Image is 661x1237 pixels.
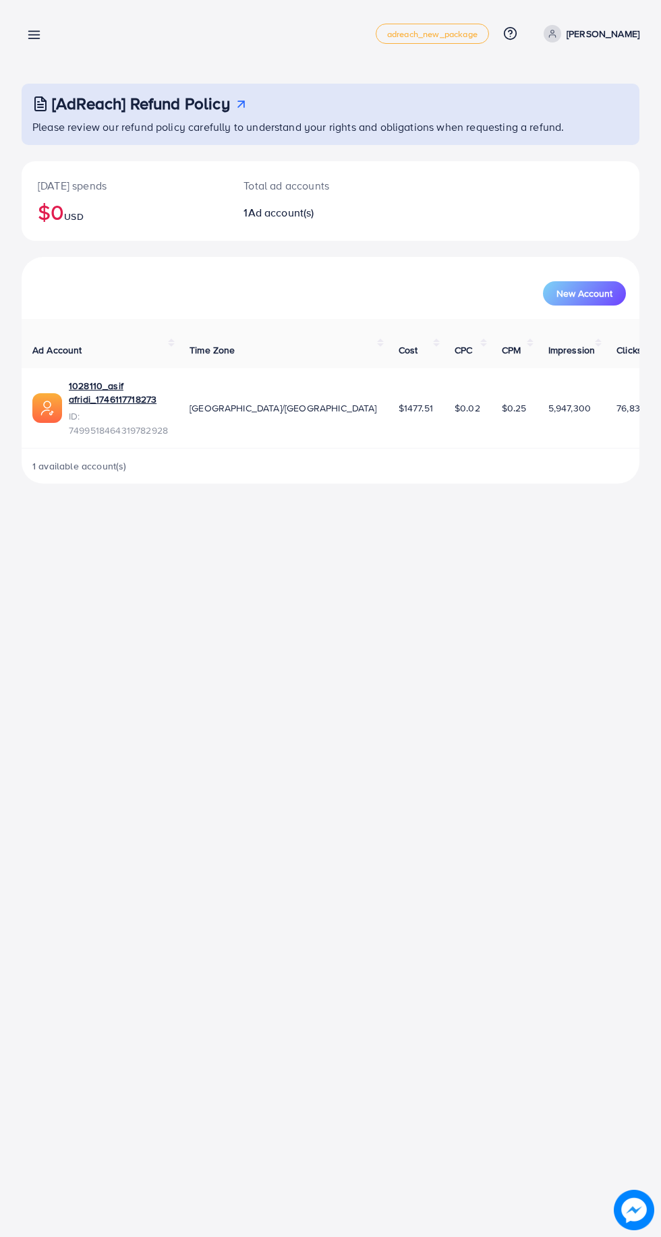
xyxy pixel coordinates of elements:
[32,459,127,473] span: 1 available account(s)
[52,94,230,113] h3: [AdReach] Refund Policy
[556,289,612,298] span: New Account
[69,379,168,407] a: 1028110_asif afridi_1746117718273
[248,205,314,220] span: Ad account(s)
[32,393,62,423] img: ic-ads-acc.e4c84228.svg
[243,206,366,219] h2: 1
[64,210,83,223] span: USD
[548,343,596,357] span: Impression
[567,26,639,42] p: [PERSON_NAME]
[538,25,639,42] a: [PERSON_NAME]
[38,199,211,225] h2: $0
[32,119,631,135] p: Please review our refund policy carefully to understand your rights and obligations when requesti...
[69,409,168,437] span: ID: 7499518464319782928
[502,343,521,357] span: CPM
[399,343,418,357] span: Cost
[399,401,433,415] span: $1477.51
[243,177,366,194] p: Total ad accounts
[387,30,478,38] span: adreach_new_package
[38,177,211,194] p: [DATE] spends
[616,343,642,357] span: Clicks
[543,281,626,306] button: New Account
[502,401,527,415] span: $0.25
[616,401,643,415] span: 76,831
[455,401,480,415] span: $0.02
[548,401,591,415] span: 5,947,300
[190,401,377,415] span: [GEOGRAPHIC_DATA]/[GEOGRAPHIC_DATA]
[376,24,489,44] a: adreach_new_package
[190,343,235,357] span: Time Zone
[614,1190,654,1230] img: image
[32,343,82,357] span: Ad Account
[455,343,472,357] span: CPC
